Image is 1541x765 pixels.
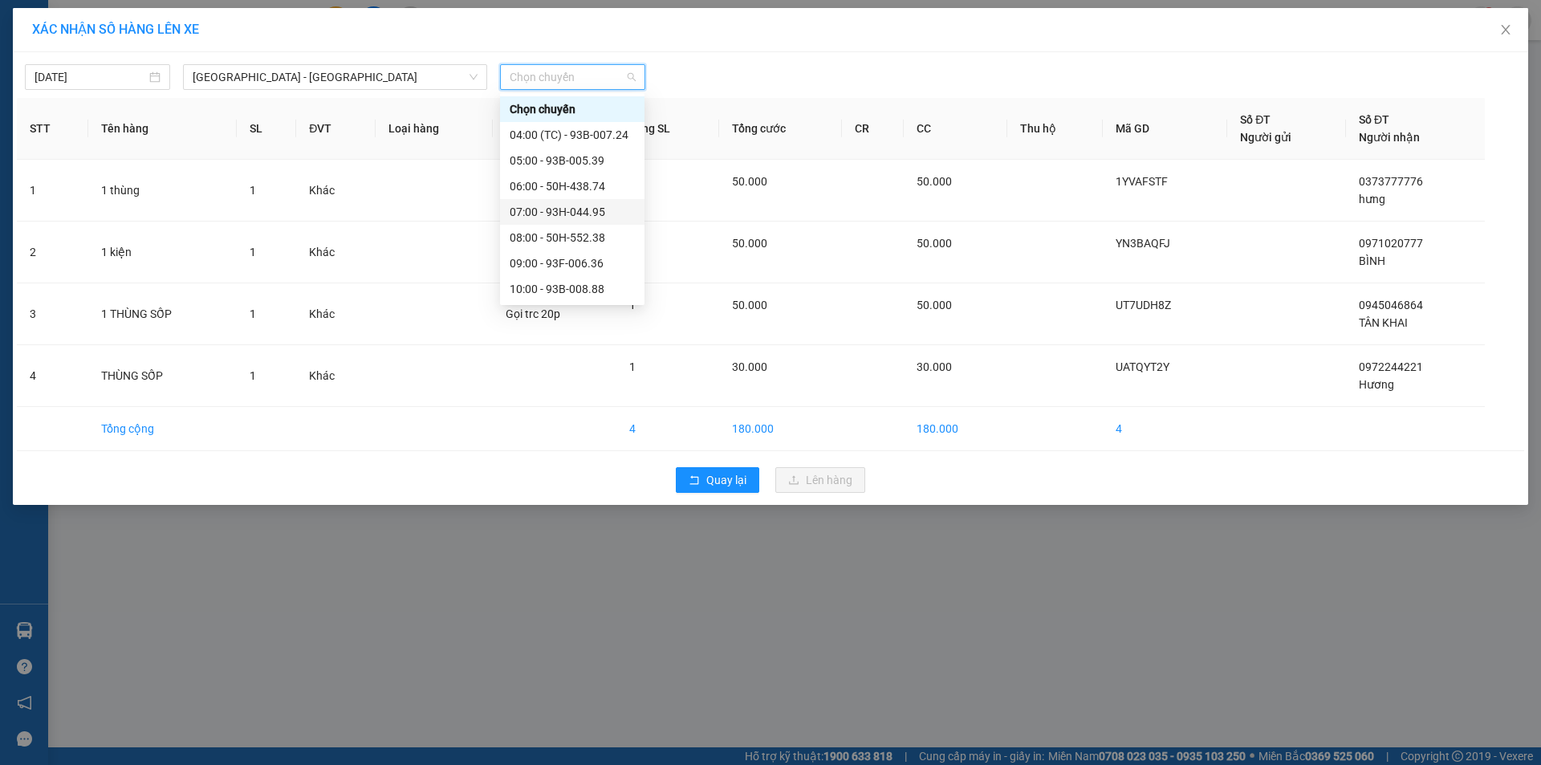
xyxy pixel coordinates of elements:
[510,126,635,144] div: 04:00 (TC) - 93B-007.24
[706,471,746,489] span: Quay lại
[1359,299,1423,311] span: 0945046864
[88,160,237,222] td: 1 thùng
[629,299,636,311] span: 1
[237,98,296,160] th: SL
[1359,113,1389,126] span: Số ĐT
[510,65,636,89] span: Chọn chuyến
[193,65,478,89] span: Sài Gòn - Lộc Ninh
[917,360,952,373] span: 30.000
[917,299,952,311] span: 50.000
[1007,98,1103,160] th: Thu hộ
[296,160,376,222] td: Khác
[88,283,237,345] td: 1 THÙNG SỐP
[904,407,1007,451] td: 180.000
[1359,360,1423,373] span: 0972244221
[510,203,635,221] div: 07:00 - 93H-044.95
[1359,316,1408,329] span: TÂN KHAI
[917,237,952,250] span: 50.000
[296,283,376,345] td: Khác
[510,280,635,298] div: 10:00 - 93B-008.88
[296,98,376,160] th: ĐVT
[88,345,237,407] td: THÙNG SỐP
[250,307,256,320] span: 1
[1359,378,1394,391] span: Hương
[917,175,952,188] span: 50.000
[510,254,635,272] div: 09:00 - 93F-006.36
[32,22,199,37] span: XÁC NHẬN SỐ HÀNG LÊN XE
[510,229,635,246] div: 08:00 - 50H-552.38
[719,98,842,160] th: Tổng cước
[376,98,493,160] th: Loại hàng
[616,98,719,160] th: Tổng SL
[1240,113,1271,126] span: Số ĐT
[616,407,719,451] td: 4
[296,222,376,283] td: Khác
[732,299,767,311] span: 50.000
[689,474,700,487] span: rollback
[629,360,636,373] span: 1
[1359,193,1385,205] span: hưng
[732,175,767,188] span: 50.000
[17,98,88,160] th: STT
[676,467,759,493] button: rollbackQuay lại
[1103,98,1228,160] th: Mã GD
[1103,407,1228,451] td: 4
[500,96,644,122] div: Chọn chuyến
[17,345,88,407] td: 4
[1116,360,1169,373] span: UATQYT2Y
[510,100,635,118] div: Chọn chuyến
[1116,175,1168,188] span: 1YVAFSTF
[88,98,237,160] th: Tên hàng
[1359,175,1423,188] span: 0373777776
[1359,237,1423,250] span: 0971020777
[493,98,616,160] th: Ghi chú
[1483,8,1528,53] button: Close
[904,98,1007,160] th: CC
[17,222,88,283] td: 2
[17,283,88,345] td: 3
[250,369,256,382] span: 1
[842,98,904,160] th: CR
[1240,131,1291,144] span: Người gửi
[17,160,88,222] td: 1
[1359,254,1385,267] span: BÌNH
[719,407,842,451] td: 180.000
[510,152,635,169] div: 05:00 - 93B-005.39
[732,237,767,250] span: 50.000
[88,407,237,451] td: Tổng cộng
[1359,131,1420,144] span: Người nhận
[250,184,256,197] span: 1
[732,360,767,373] span: 30.000
[1499,23,1512,36] span: close
[35,68,146,86] input: 12/10/2025
[510,177,635,195] div: 06:00 - 50H-438.74
[250,246,256,258] span: 1
[88,222,237,283] td: 1 kiện
[775,467,865,493] button: uploadLên hàng
[469,72,478,82] span: down
[1116,237,1170,250] span: YN3BAQFJ
[296,345,376,407] td: Khác
[506,307,560,320] span: Gọi trc 20p
[1116,299,1171,311] span: UT7UDH8Z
